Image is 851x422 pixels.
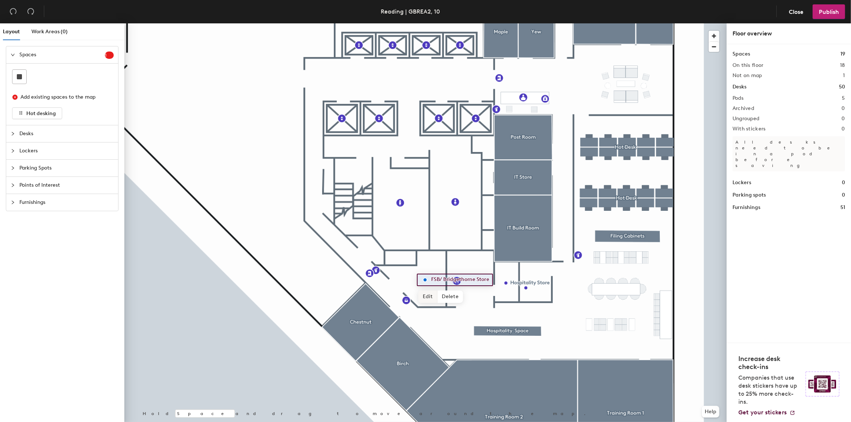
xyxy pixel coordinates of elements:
[26,110,56,117] span: Hot desking
[31,28,68,35] span: Work Areas (0)
[20,93,108,101] div: Add existing spaces to the map
[733,191,766,199] h1: Parking spots
[738,409,787,416] span: Get your stickers
[23,4,38,19] button: Redo (⌘ + ⇧ + Z)
[842,106,845,111] h2: 0
[733,83,746,91] h1: Desks
[813,4,845,19] button: Publish
[783,4,810,19] button: Close
[733,50,750,58] h1: Spaces
[733,126,766,132] h2: With stickers
[842,191,845,199] h1: 0
[840,204,845,212] h1: 51
[11,200,15,205] span: collapsed
[733,116,760,122] h2: Ungrouped
[843,73,845,79] h2: 1
[11,132,15,136] span: collapsed
[12,107,62,119] button: Hot desking
[437,290,463,303] span: Delete
[733,29,845,38] div: Floor overview
[733,106,754,111] h2: Archived
[3,28,20,35] span: Layout
[105,53,114,58] span: 1
[733,95,743,101] h2: Pods
[806,372,839,396] img: Sticker logo
[10,8,17,15] span: undo
[11,53,15,57] span: expanded
[733,179,751,187] h1: Lockers
[381,7,440,16] div: Reading | GBREA2, 10
[840,50,845,58] h1: 19
[839,83,845,91] h1: 50
[842,126,845,132] h2: 0
[842,179,845,187] h1: 0
[105,52,114,59] sup: 1
[11,166,15,170] span: collapsed
[733,136,845,171] p: All desks need to be in a pod before saving
[738,374,801,406] p: Companies that use desk stickers have up to 25% more check-ins.
[738,409,795,416] a: Get your stickers
[733,204,760,212] h1: Furnishings
[6,4,20,19] button: Undo (⌘ + Z)
[789,8,803,15] span: Close
[842,116,845,122] h2: 0
[842,95,845,101] h2: 5
[733,73,762,79] h2: Not on map
[19,177,114,194] span: Points of Interest
[19,160,114,176] span: Parking Spots
[819,8,839,15] span: Publish
[19,142,114,159] span: Lockers
[11,183,15,187] span: collapsed
[738,355,801,371] h4: Increase desk check-ins
[733,62,764,68] h2: On this floor
[840,62,845,68] h2: 18
[19,125,114,142] span: Desks
[12,95,18,100] span: close-circle
[702,406,719,418] button: Help
[19,194,114,211] span: Furnishings
[11,149,15,153] span: collapsed
[19,46,105,63] span: Spaces
[418,290,437,303] span: Edit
